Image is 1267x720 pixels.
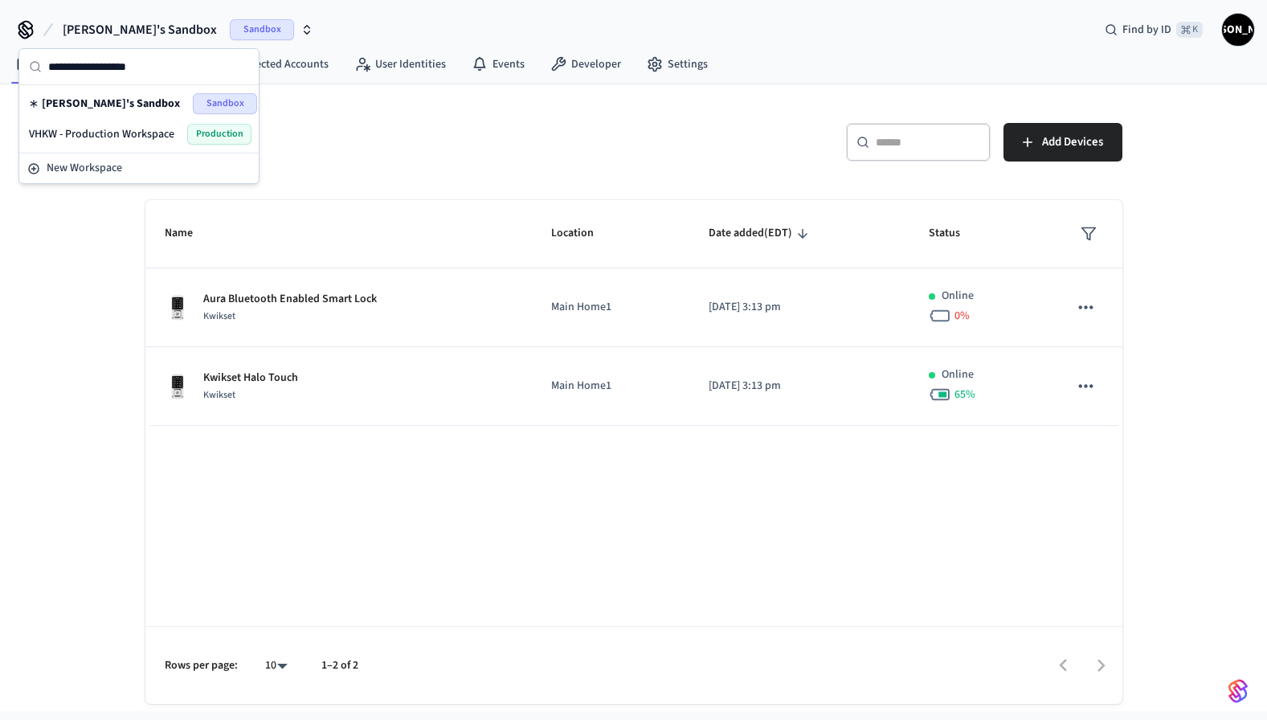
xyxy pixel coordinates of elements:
span: Find by ID [1122,22,1171,38]
div: 10 [257,654,296,677]
span: Name [165,221,214,246]
a: Connected Accounts [196,50,341,79]
span: [PERSON_NAME]'s Sandbox [42,96,180,112]
a: User Identities [341,50,459,79]
span: ⌘ K [1176,22,1203,38]
p: [DATE] 3:13 pm [709,299,891,316]
span: 65 % [954,387,975,403]
span: Status [929,221,981,246]
span: 0 % [954,308,970,324]
button: New Workspace [21,155,257,182]
p: Online [942,288,974,305]
img: Kwikset Halo Touchscreen Wifi Enabled Smart Lock, Polished Chrome, Front [165,295,190,321]
a: Developer [537,50,634,79]
span: [PERSON_NAME]'s Sandbox [63,20,217,39]
span: Location [551,221,615,246]
p: Rows per page: [165,657,238,674]
span: Sandbox [230,19,294,40]
span: New Workspace [47,160,122,177]
a: Devices [3,50,87,79]
span: Kwikset [203,388,235,402]
span: [PERSON_NAME] [1224,15,1253,44]
div: Find by ID⌘ K [1092,15,1216,44]
span: Production [187,124,251,145]
span: Date added(EDT) [709,221,813,246]
p: 1–2 of 2 [321,657,358,674]
table: sticky table [145,200,1122,426]
p: Online [942,366,974,383]
span: Sandbox [193,93,257,114]
img: Kwikset Halo Touchscreen Wifi Enabled Smart Lock, Polished Chrome, Front [165,374,190,399]
button: Add Devices [1003,123,1122,162]
p: Main Home1 [551,299,670,316]
h5: Devices [145,123,624,156]
span: Add Devices [1042,132,1103,153]
p: Main Home1 [551,378,670,395]
div: Suggestions [19,85,259,153]
p: Kwikset Halo Touch [203,370,298,387]
p: Aura Bluetooth Enabled Smart Lock [203,291,377,308]
span: Kwikset [203,309,235,323]
span: VHKW - Production Workspace [29,126,174,142]
a: Settings [634,50,721,79]
button: [PERSON_NAME] [1222,14,1254,46]
p: [DATE] 3:13 pm [709,378,891,395]
a: Events [459,50,537,79]
img: SeamLogoGradient.69752ec5.svg [1228,678,1248,704]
